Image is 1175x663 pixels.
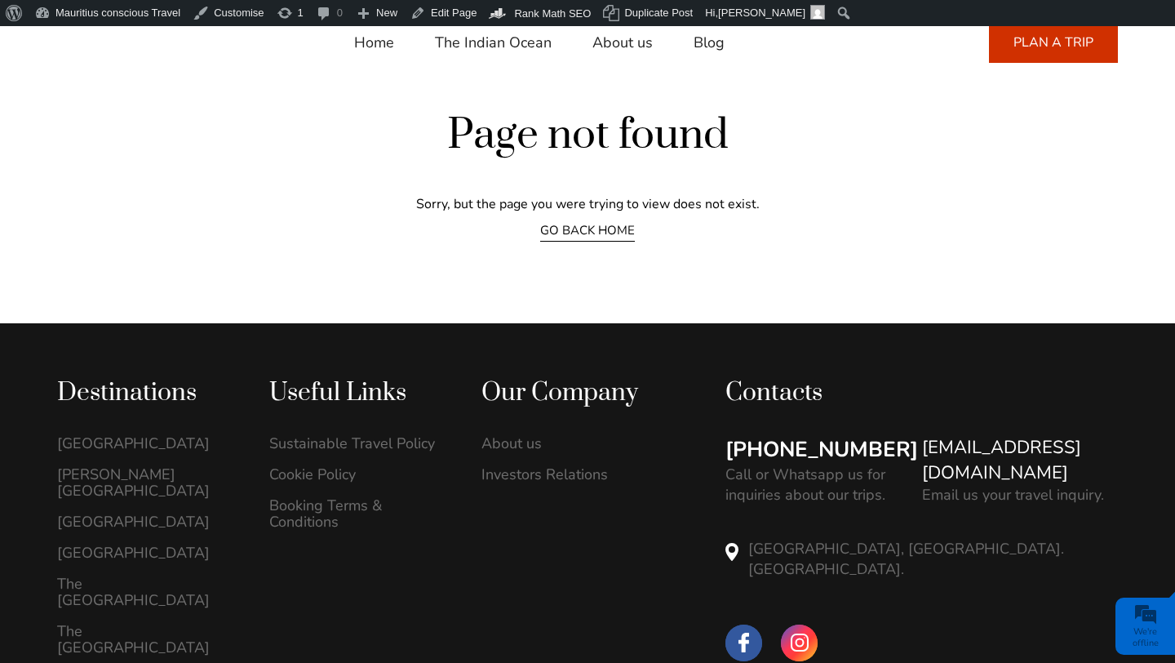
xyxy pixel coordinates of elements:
[239,503,296,525] em: Submit
[694,23,725,62] a: Blog
[725,377,1118,409] div: Contacts
[435,23,552,62] a: The Indian Ocean
[989,22,1118,63] a: PLAN A TRIP
[57,435,235,452] a: [GEOGRAPHIC_DATA]
[592,23,653,62] a: About us
[922,485,1104,505] p: Email us your travel inquiry.
[57,576,235,608] a: The [GEOGRAPHIC_DATA]
[57,545,235,561] a: [GEOGRAPHIC_DATA]
[18,84,42,109] div: Navigation go back
[354,23,394,62] a: Home
[269,497,447,530] a: Booking Terms & Conditions
[922,435,1119,486] a: [EMAIL_ADDRESS][DOMAIN_NAME]
[718,7,805,19] span: [PERSON_NAME]
[481,435,659,452] a: About us
[57,108,1118,162] h2: Page not found
[514,7,591,20] span: Rank Math SEO
[21,151,298,187] input: Enter your last name
[268,8,307,47] div: Minimize live chat window
[725,435,918,465] a: [PHONE_NUMBER]
[725,465,906,505] p: Call or Whatsapp us for inquiries about our trips.
[748,539,1118,580] p: [GEOGRAPHIC_DATA], [GEOGRAPHIC_DATA]. [GEOGRAPHIC_DATA].
[21,199,298,235] input: Enter your email address
[269,435,447,452] a: Sustainable Travel Policy
[57,514,235,530] a: [GEOGRAPHIC_DATA]
[269,377,447,409] div: Useful Links
[21,247,298,489] textarea: Type your message and click 'Submit'
[57,623,235,656] a: The [GEOGRAPHIC_DATA]
[481,377,659,409] div: Our Company
[57,466,235,499] a: [PERSON_NAME][GEOGRAPHIC_DATA]
[57,377,235,409] div: Destinations
[481,466,659,483] a: Investors Relations
[1120,626,1171,649] div: We're offline
[57,195,1118,213] p: Sorry, but the page you were trying to view does not exist.
[109,86,299,107] div: Leave a message
[269,466,447,483] a: Cookie Policy
[540,222,635,242] a: GO BACK HOME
